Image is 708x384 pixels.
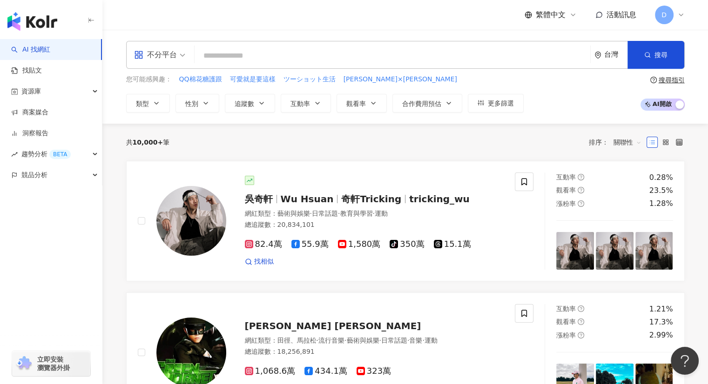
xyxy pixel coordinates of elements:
span: question-circle [578,332,584,338]
span: 吳奇軒 [245,193,273,205]
span: 互動率 [290,100,310,107]
span: 漲粉率 [556,331,576,339]
button: ツーショット生活 [283,74,336,85]
span: environment [594,52,601,59]
div: 2.99% [649,330,673,340]
span: 互動率 [556,173,576,181]
button: [PERSON_NAME]×[PERSON_NAME] [343,74,458,85]
span: 資源庫 [21,81,41,102]
span: 434.1萬 [304,366,347,376]
span: ツーショット生活 [283,75,336,84]
a: searchAI 找網紅 [11,45,50,54]
span: question-circle [578,187,584,193]
span: 1,580萬 [338,239,381,249]
span: 找相似 [254,257,274,266]
a: 找貼文 [11,66,42,75]
span: 350萬 [390,239,424,249]
span: 日常話題 [312,210,338,217]
button: QQ棉花糖護跟 [179,74,223,85]
span: 性別 [185,100,198,107]
img: post-image [596,232,634,270]
button: 互動率 [281,94,331,113]
button: 更多篩選 [468,94,524,113]
div: 23.5% [649,185,673,196]
span: 漲粉率 [556,200,576,207]
button: 搜尋 [627,41,684,69]
span: question-circle [578,305,584,312]
span: 55.9萬 [291,239,329,249]
div: 1.21% [649,304,673,314]
img: chrome extension [15,356,33,371]
a: chrome extension立即安裝 瀏覽器外掛 [12,351,90,376]
span: 競品分析 [21,165,47,185]
span: 82.4萬 [245,239,282,249]
img: post-image [556,232,594,270]
span: 音樂 [409,337,422,344]
button: 類型 [126,94,170,113]
span: 1,068.6萬 [245,366,296,376]
span: 類型 [136,100,149,107]
div: 共 筆 [126,139,170,146]
span: · [344,337,346,344]
span: · [379,337,381,344]
button: 觀看率 [337,94,387,113]
span: 10,000+ [133,139,163,146]
span: 教育與學習 [340,210,372,217]
span: 運動 [425,337,438,344]
span: question-circle [578,174,584,180]
span: appstore [134,50,143,60]
span: 藝術與娛樂 [346,337,379,344]
span: 323萬 [357,366,391,376]
span: 活動訊息 [607,10,636,19]
div: 網紅類型 ： [245,336,504,345]
span: 田徑、馬拉松 [277,337,317,344]
img: post-image [635,232,673,270]
div: 不分平台 [134,47,177,62]
span: · [310,210,312,217]
span: 關聯性 [614,135,641,150]
span: tricking_wu [409,193,470,205]
span: 趨勢分析 [21,144,71,165]
span: rise [11,151,18,158]
span: · [372,210,374,217]
span: · [422,337,424,344]
div: 排序： [589,135,647,150]
span: question-circle [578,318,584,325]
span: 互動率 [556,305,576,312]
img: KOL Avatar [156,186,226,256]
span: Wu Hsuan [281,193,334,205]
span: 日常話題 [381,337,407,344]
button: 追蹤數 [225,94,275,113]
div: BETA [49,150,71,159]
iframe: Help Scout Beacon - Open [671,347,699,375]
span: 觀看率 [556,318,576,325]
span: 更多篩選 [488,99,514,107]
span: [PERSON_NAME] [PERSON_NAME] [245,320,421,331]
a: 商案媒合 [11,108,48,117]
span: 繁體中文 [536,10,566,20]
span: [PERSON_NAME]×[PERSON_NAME] [344,75,457,84]
span: · [338,210,340,217]
button: 可愛就是要這樣 [229,74,276,85]
span: 追蹤數 [235,100,254,107]
span: 立即安裝 瀏覽器外掛 [37,355,70,372]
span: 流行音樂 [318,337,344,344]
span: 觀看率 [556,186,576,194]
span: · [407,337,409,344]
div: 總追蹤數 ： 18,256,891 [245,347,504,357]
div: 0.28% [649,172,673,183]
span: 藝術與娛樂 [277,210,310,217]
span: question-circle [578,200,584,207]
div: 1.28% [649,199,673,209]
span: 運動 [375,210,388,217]
span: 合作費用預估 [402,100,441,107]
span: D [661,10,667,20]
span: 奇軒Tricking [341,193,401,205]
span: 觀看率 [346,100,366,107]
span: 可愛就是要這樣 [230,75,276,84]
div: 17.3% [649,317,673,327]
button: 合作費用預估 [392,94,462,113]
span: 15.1萬 [434,239,471,249]
div: 台灣 [604,51,627,59]
div: 搜尋指引 [659,76,685,84]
